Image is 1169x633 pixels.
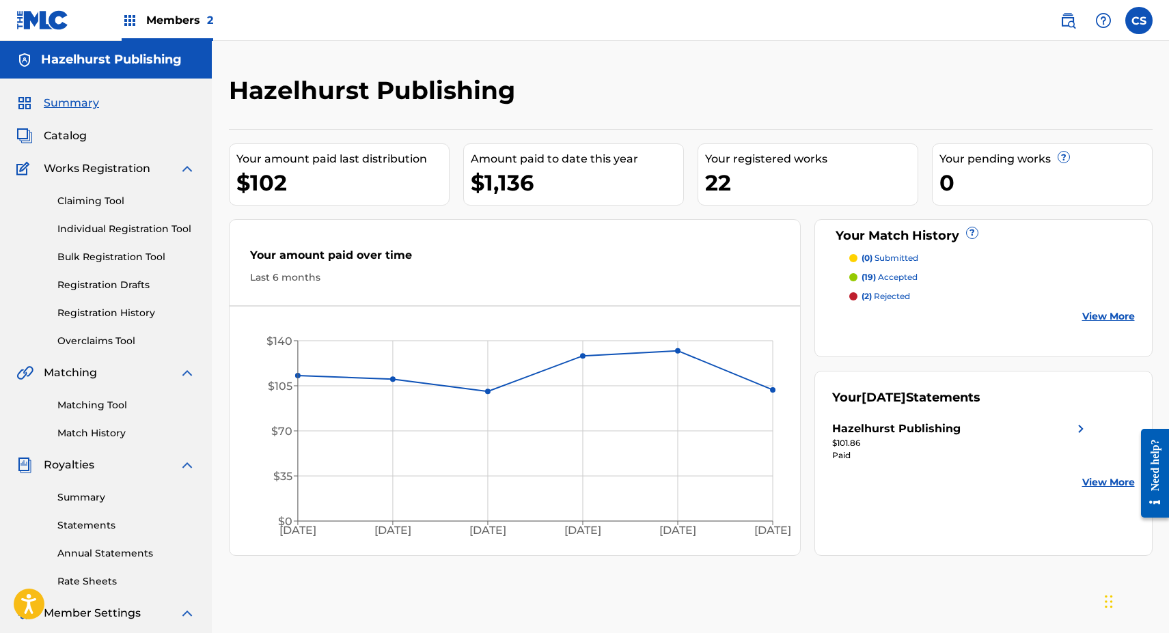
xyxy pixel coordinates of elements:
[179,365,195,381] img: expand
[57,490,195,505] a: Summary
[179,160,195,177] img: expand
[44,365,97,381] span: Matching
[967,227,978,238] span: ?
[862,290,910,303] p: rejected
[179,605,195,621] img: expand
[849,290,1135,303] a: (2) rejected
[16,457,33,473] img: Royalties
[16,128,87,144] a: CatalogCatalog
[1054,7,1082,34] a: Public Search
[229,75,522,106] h2: Hazelhurst Publishing
[1125,7,1153,34] div: User Menu
[57,222,195,236] a: Individual Registration Tool
[44,457,94,473] span: Royalties
[862,390,906,405] span: [DATE]
[469,524,506,537] tspan: [DATE]
[16,95,99,111] a: SummarySummary
[862,291,872,301] span: (2)
[1105,581,1113,622] div: Drag
[41,52,182,68] h5: Hazelhurst Publishing
[1101,567,1169,633] iframe: Chat Widget
[16,160,34,177] img: Works Registration
[1082,475,1135,490] a: View More
[250,270,780,285] div: Last 6 months
[16,52,33,68] img: Accounts
[57,546,195,561] a: Annual Statements
[849,271,1135,283] a: (19) accepted
[705,151,918,167] div: Your registered works
[277,515,292,528] tspan: $0
[122,12,138,29] img: Top Rightsholders
[832,389,980,407] div: Your Statements
[471,167,683,198] div: $1,136
[705,167,918,198] div: 22
[1090,7,1117,34] div: Help
[832,421,961,437] div: Hazelhurst Publishing
[564,524,601,537] tspan: [DATE]
[1131,418,1169,528] iframe: Resource Center
[236,167,449,198] div: $102
[44,95,99,111] span: Summary
[1073,421,1089,437] img: right chevron icon
[57,398,195,412] a: Matching Tool
[44,128,87,144] span: Catalog
[862,272,876,282] span: (19)
[57,306,195,320] a: Registration History
[57,334,195,348] a: Overclaims Tool
[862,271,918,283] p: accepted
[57,278,195,292] a: Registration Drafts
[832,227,1135,245] div: Your Match History
[179,457,195,473] img: expand
[832,437,1089,449] div: $101.86
[1082,309,1135,324] a: View More
[44,160,150,177] span: Works Registration
[862,252,918,264] p: submitted
[250,247,780,270] div: Your amount paid over time
[16,365,33,381] img: Matching
[16,10,69,30] img: MLC Logo
[832,421,1089,462] a: Hazelhurst Publishingright chevron icon$101.86Paid
[146,12,213,28] span: Members
[939,167,1152,198] div: 0
[849,252,1135,264] a: (0) submitted
[207,14,213,27] span: 2
[754,524,791,537] tspan: [DATE]
[279,524,316,537] tspan: [DATE]
[57,250,195,264] a: Bulk Registration Tool
[267,380,292,393] tspan: $105
[57,194,195,208] a: Claiming Tool
[57,574,195,589] a: Rate Sheets
[271,425,292,438] tspan: $70
[57,518,195,533] a: Statements
[862,253,872,263] span: (0)
[939,151,1152,167] div: Your pending works
[374,524,411,537] tspan: [DATE]
[16,128,33,144] img: Catalog
[832,449,1089,462] div: Paid
[266,335,292,348] tspan: $140
[1095,12,1112,29] img: help
[57,426,195,440] a: Match History
[1058,152,1069,163] span: ?
[44,605,141,621] span: Member Settings
[659,524,696,537] tspan: [DATE]
[471,151,683,167] div: Amount paid to date this year
[236,151,449,167] div: Your amount paid last distribution
[16,95,33,111] img: Summary
[1060,12,1076,29] img: search
[273,470,292,483] tspan: $35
